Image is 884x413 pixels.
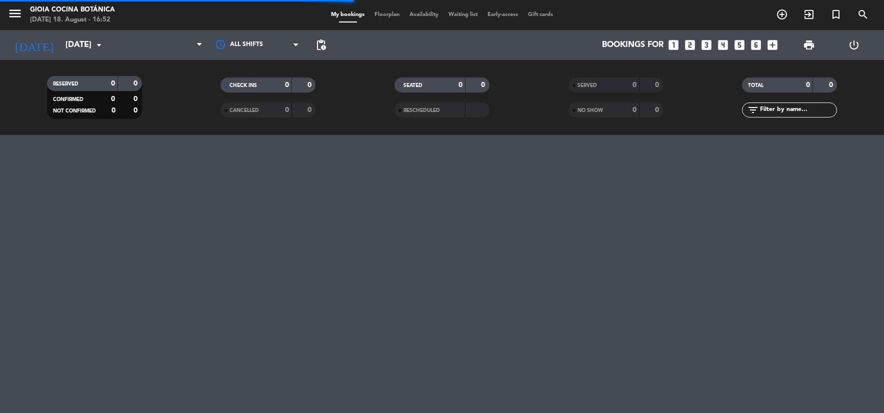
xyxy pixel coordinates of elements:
[403,108,440,113] span: RESCHEDULED
[831,30,876,60] div: LOG OUT
[700,38,713,51] i: looks_3
[857,8,869,20] i: search
[53,81,78,86] span: RESERVED
[803,39,815,51] span: print
[655,81,661,88] strong: 0
[458,81,462,88] strong: 0
[133,95,139,102] strong: 0
[111,95,115,102] strong: 0
[30,5,115,15] div: Gioia Cocina Botánica
[7,6,22,24] button: menu
[307,106,313,113] strong: 0
[285,106,289,113] strong: 0
[315,39,327,51] span: pending_actions
[759,104,836,115] input: Filter by name...
[285,81,289,88] strong: 0
[133,107,139,114] strong: 0
[829,81,835,88] strong: 0
[93,39,105,51] i: arrow_drop_down
[307,81,313,88] strong: 0
[326,12,369,17] span: My bookings
[443,12,482,17] span: Waiting list
[667,38,680,51] i: looks_one
[53,108,96,113] span: NOT CONFIRMED
[369,12,404,17] span: Floorplan
[111,107,115,114] strong: 0
[53,97,83,102] span: CONFIRMED
[806,81,810,88] strong: 0
[747,104,759,116] i: filter_list
[748,83,763,88] span: TOTAL
[7,6,22,21] i: menu
[133,80,139,87] strong: 0
[577,108,603,113] span: NO SHOW
[830,8,842,20] i: turned_in_not
[30,15,115,25] div: [DATE] 18. August - 16:52
[683,38,696,51] i: looks_two
[481,81,487,88] strong: 0
[848,39,860,51] i: power_settings_new
[766,38,779,51] i: add_box
[229,108,259,113] span: CANCELLED
[229,83,257,88] span: CHECK INS
[403,83,422,88] span: SEATED
[716,38,729,51] i: looks_4
[7,34,60,56] i: [DATE]
[482,12,523,17] span: Early-access
[602,40,663,50] span: Bookings for
[803,8,815,20] i: exit_to_app
[776,8,788,20] i: add_circle_outline
[632,81,636,88] strong: 0
[749,38,762,51] i: looks_6
[404,12,443,17] span: Availability
[655,106,661,113] strong: 0
[523,12,558,17] span: Gift cards
[577,83,597,88] span: SERVED
[733,38,746,51] i: looks_5
[111,80,115,87] strong: 0
[632,106,636,113] strong: 0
